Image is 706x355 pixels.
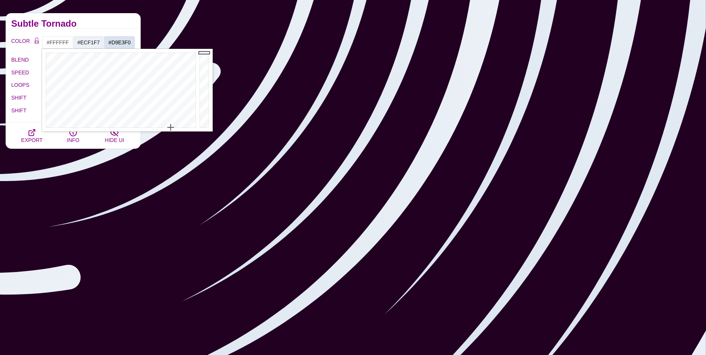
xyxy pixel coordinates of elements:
[21,137,42,143] span: EXPORT
[53,122,94,149] button: INFO
[31,36,42,47] button: Color Lock
[11,36,31,49] label: COLOR
[94,122,135,149] button: HIDE UI
[11,93,42,103] label: SHIFT
[11,80,42,90] label: LOOPS
[105,137,124,143] span: HIDE UI
[67,137,79,143] span: INFO
[11,68,42,77] label: SPEED
[11,55,42,65] label: BLEND
[11,21,135,27] h2: Subtle Tornado
[11,106,42,115] label: SHIFT
[11,122,53,149] button: EXPORT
